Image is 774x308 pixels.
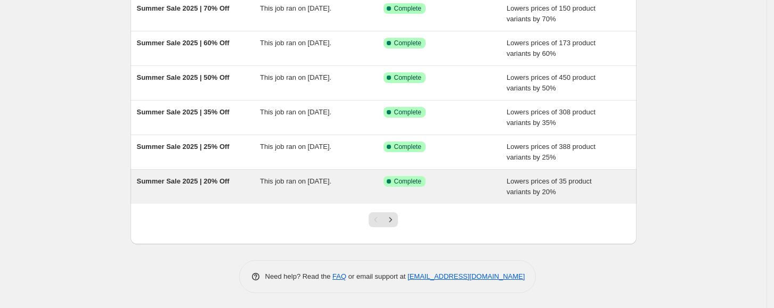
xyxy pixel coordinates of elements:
[137,177,230,185] span: Summer Sale 2025 | 20% Off
[137,73,230,81] span: Summer Sale 2025 | 50% Off
[332,272,346,280] a: FAQ
[394,143,421,151] span: Complete
[260,39,331,47] span: This job ran on [DATE].
[507,108,596,127] span: Lowers prices of 308 product variants by 35%
[137,108,230,116] span: Summer Sale 2025 | 35% Off
[507,143,596,161] span: Lowers prices of 388 product variants by 25%
[137,4,230,12] span: Summer Sale 2025 | 70% Off
[408,272,525,280] a: [EMAIL_ADDRESS][DOMAIN_NAME]
[137,143,230,151] span: Summer Sale 2025 | 25% Off
[265,272,333,280] span: Need help? Read the
[394,108,421,116] span: Complete
[383,212,398,227] button: Next
[260,4,331,12] span: This job ran on [DATE].
[260,143,331,151] span: This job ran on [DATE].
[507,177,592,196] span: Lowers prices of 35 product variants by 20%
[507,39,596,57] span: Lowers prices of 173 product variants by 60%
[260,108,331,116] span: This job ran on [DATE].
[260,177,331,185] span: This job ran on [DATE].
[137,39,230,47] span: Summer Sale 2025 | 60% Off
[394,73,421,82] span: Complete
[369,212,398,227] nav: Pagination
[260,73,331,81] span: This job ran on [DATE].
[507,73,596,92] span: Lowers prices of 450 product variants by 50%
[507,4,596,23] span: Lowers prices of 150 product variants by 70%
[346,272,408,280] span: or email support at
[394,4,421,13] span: Complete
[394,177,421,186] span: Complete
[394,39,421,47] span: Complete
